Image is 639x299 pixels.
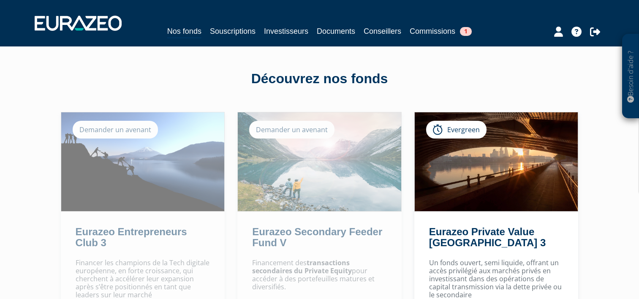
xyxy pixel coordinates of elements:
[73,121,158,139] div: Demander un avenant
[429,226,546,248] a: Eurazeo Private Value [GEOGRAPHIC_DATA] 3
[415,112,578,211] img: Eurazeo Private Value Europe 3
[35,16,122,31] img: 1732889491-logotype_eurazeo_blanc_rvb.png
[426,121,487,139] div: Evergreen
[317,25,355,37] a: Documents
[410,25,472,37] a: Commissions1
[264,25,308,37] a: Investisseurs
[249,121,334,139] div: Demander un avenant
[238,112,401,211] img: Eurazeo Secondary Feeder Fund V
[252,259,387,291] p: Financement des pour accéder à des portefeuilles matures et diversifiés.
[252,226,382,248] a: Eurazeo Secondary Feeder Fund V
[167,25,201,38] a: Nos fonds
[210,25,256,37] a: Souscriptions
[626,38,636,114] p: Besoin d'aide ?
[61,112,225,211] img: Eurazeo Entrepreneurs Club 3
[252,258,352,275] strong: transactions secondaires du Private Equity
[364,25,401,37] a: Conseillers
[79,69,560,89] div: Découvrez nos fonds
[76,226,187,248] a: Eurazeo Entrepreneurs Club 3
[460,27,472,36] span: 1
